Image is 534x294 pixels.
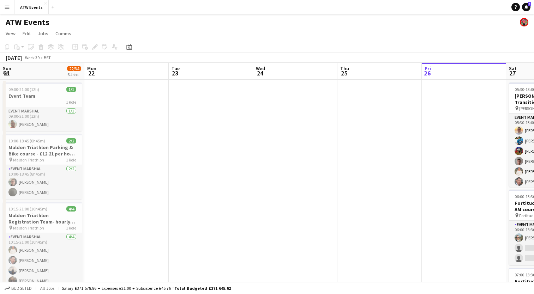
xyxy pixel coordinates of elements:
[6,54,22,61] div: [DATE]
[3,107,82,131] app-card-role: Event Marshal1/109:00-21:00 (12h)[PERSON_NAME]
[3,202,82,288] app-job-card: 10:15-21:00 (10h45m)4/4Maldon Triathlon Registration Team- hourly rate - £12.21 if over 21 Maldon...
[66,206,76,212] span: 4/4
[67,72,81,77] div: 6 Jobs
[13,157,44,163] span: Maldon Triathlon
[3,134,82,199] app-job-card: 10:00-18:45 (8h45m)2/2Maldon Triathlon Parking & Bike course - £12.21 per hour if over 21 Maldon ...
[87,65,96,72] span: Mon
[340,65,349,72] span: Thu
[14,0,49,14] button: ATW Events
[3,233,82,288] app-card-role: Event Marshal4/410:15-21:00 (10h45m)[PERSON_NAME][PERSON_NAME][PERSON_NAME][PERSON_NAME]
[13,225,44,231] span: Maldon Triathlon
[8,206,47,212] span: 10:15-21:00 (10h45m)
[509,65,517,72] span: Sat
[66,138,76,143] span: 2/2
[66,87,76,92] span: 1/1
[174,286,231,291] span: Total Budgeted £371 645.62
[528,2,531,6] span: 1
[66,225,76,231] span: 1 Role
[425,65,431,72] span: Fri
[3,212,82,225] h3: Maldon Triathlon Registration Team- hourly rate - £12.21 if over 21
[86,69,96,77] span: 22
[6,17,49,27] h1: ATW Events
[11,286,32,291] span: Budgeted
[3,82,82,131] app-job-card: 09:00-21:00 (12h)1/1Event Team1 RoleEvent Marshal1/109:00-21:00 (12h)[PERSON_NAME]
[172,65,180,72] span: Tue
[67,66,81,71] span: 22/34
[66,99,76,105] span: 1 Role
[3,65,11,72] span: Sun
[38,30,48,37] span: Jobs
[3,29,18,38] a: View
[522,3,530,11] a: 1
[339,69,349,77] span: 25
[3,165,82,199] app-card-role: Event Marshal2/210:00-18:45 (8h45m)[PERSON_NAME][PERSON_NAME]
[424,69,431,77] span: 26
[23,30,31,37] span: Edit
[8,87,39,92] span: 09:00-21:00 (12h)
[520,18,528,26] app-user-avatar: ATW Racemakers
[4,284,33,292] button: Budgeted
[44,55,51,60] div: BST
[66,157,76,163] span: 1 Role
[53,29,74,38] a: Comms
[170,69,180,77] span: 23
[62,286,231,291] div: Salary £371 578.86 + Expenses £21.00 + Subsistence £45.76 =
[2,69,11,77] span: 21
[508,69,517,77] span: 27
[55,30,71,37] span: Comms
[39,286,56,291] span: All jobs
[35,29,51,38] a: Jobs
[20,29,34,38] a: Edit
[6,30,16,37] span: View
[23,55,41,60] span: Week 39
[3,144,82,157] h3: Maldon Triathlon Parking & Bike course - £12.21 per hour if over 21
[255,69,265,77] span: 24
[3,93,82,99] h3: Event Team
[8,138,45,143] span: 10:00-18:45 (8h45m)
[256,65,265,72] span: Wed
